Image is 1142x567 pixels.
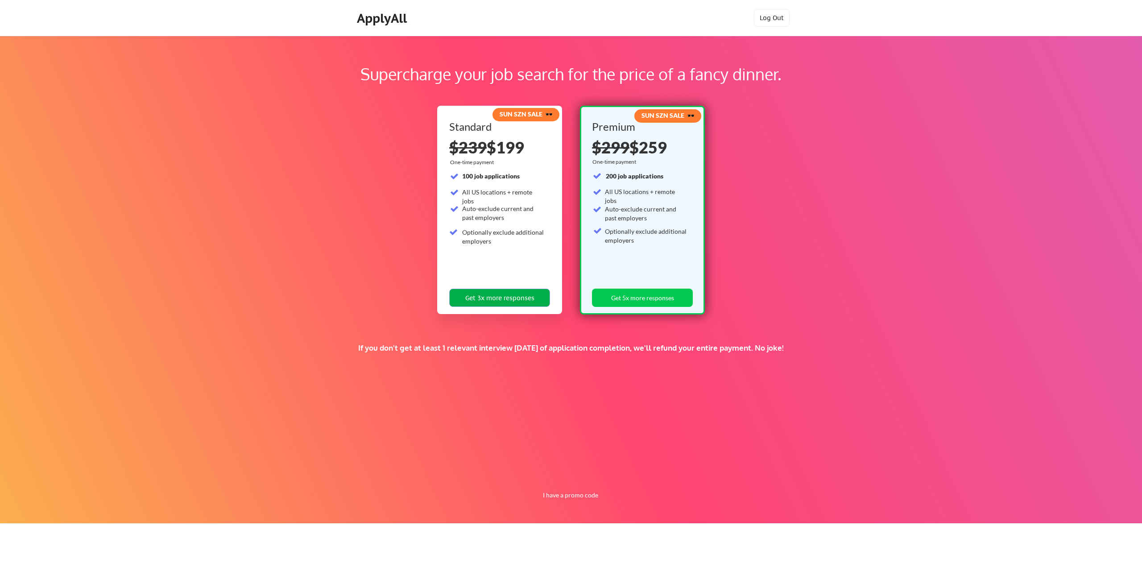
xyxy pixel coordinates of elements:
[462,228,545,245] div: Optionally exclude additional employers
[592,137,629,157] s: $299
[462,204,545,222] div: Auto-exclude current and past employers
[449,121,547,132] div: Standard
[449,289,550,307] button: Get 3x more responses
[538,490,603,501] button: I have a promo code
[605,187,687,205] div: All US locations + remote jobs
[57,62,1085,86] div: Supercharge your job search for the price of a fancy dinner.
[605,205,687,222] div: Auto-exclude current and past employers
[500,110,553,118] strong: SUN SZN SALE 🕶️
[606,172,663,180] strong: 200 job applications
[592,158,639,166] div: One-time payment
[450,159,497,166] div: One-time payment
[357,11,410,26] div: ApplyAll
[605,227,687,244] div: Optionally exclude additional employers
[592,139,690,155] div: $259
[155,343,987,353] div: If you don't get at least 1 relevant interview [DATE] of application completion, we'll refund you...
[449,137,487,157] s: $239
[592,289,693,307] button: Get 5x more responses
[449,139,550,155] div: $199
[754,9,790,27] button: Log Out
[641,112,695,119] strong: SUN SZN SALE 🕶️
[592,121,690,132] div: Premium
[462,172,520,180] strong: 100 job applications
[462,188,545,205] div: All US locations + remote jobs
